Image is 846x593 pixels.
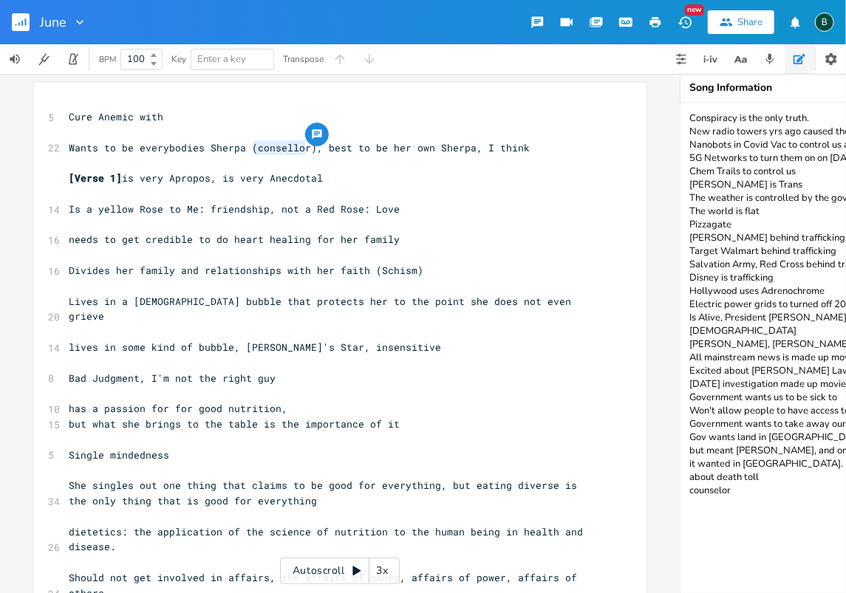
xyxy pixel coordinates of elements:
[69,264,423,277] span: Divides her family and relationships with her faith (Schism)
[197,52,246,66] span: Enter a key
[69,479,583,507] span: She singles out one thing that claims to be good for everything, but eating diverse is the only t...
[69,371,276,385] span: Bad Judgment, I'm not the right guy
[815,5,834,39] button: B
[69,171,122,185] span: [Verse 1]
[69,295,577,323] span: Lives in a [DEMOGRAPHIC_DATA] bubble that protects her to the point she does not even grieve
[69,402,287,415] span: has a passion for for good nutrition,
[69,340,441,354] span: lives in some kind of bubble, [PERSON_NAME]'s Star, insensitive
[283,55,324,64] div: Transpose
[69,110,163,123] span: Cure Anemic with
[815,13,834,32] div: BruCe
[99,55,116,64] div: BPM
[69,233,400,246] span: needs to get credible to do heart healing for her family
[69,141,530,154] span: Wants to be everybodies Sherpa (consellor), best to be her own Sherpa, I think
[737,16,763,29] div: Share
[69,448,169,462] span: Single mindedness
[171,55,186,64] div: Key
[670,9,700,35] button: New
[69,171,323,185] span: is very Apropos, is very Anecdotal
[69,417,400,431] span: but what she brings to the table is the importance of it
[280,558,400,584] div: Autoscroll
[69,525,589,554] span: dietetics: the application of the science of nutrition to the human being in health and disease.
[708,10,774,34] button: Share
[685,4,704,16] div: New
[369,558,396,584] div: 3x
[69,202,400,216] span: Is a yellow Rose to Me: friendship, not a Red Rose: Love
[40,16,66,29] span: June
